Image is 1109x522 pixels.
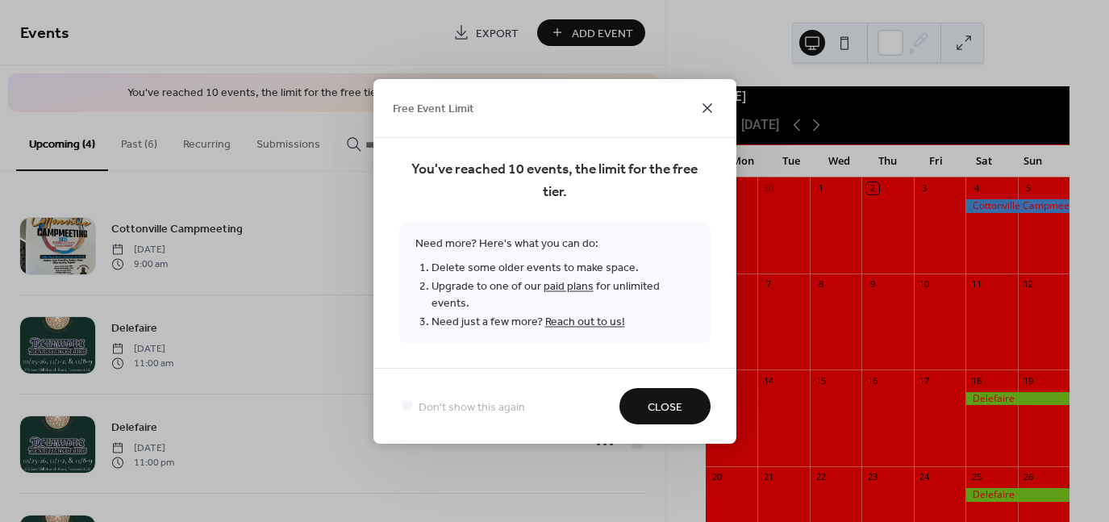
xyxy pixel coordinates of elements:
[393,101,474,118] span: Free Event Limit
[432,312,694,331] li: Need just a few more?
[619,388,711,424] button: Close
[432,277,694,312] li: Upgrade to one of our for unlimited events.
[432,258,694,277] li: Delete some older events to make space.
[544,275,594,297] a: paid plans
[399,223,711,343] span: Need more? Here's what you can do:
[545,311,625,332] a: Reach out to us!
[648,399,682,416] span: Close
[419,399,525,416] span: Don't show this again
[399,158,711,203] span: You've reached 10 events, the limit for the free tier.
